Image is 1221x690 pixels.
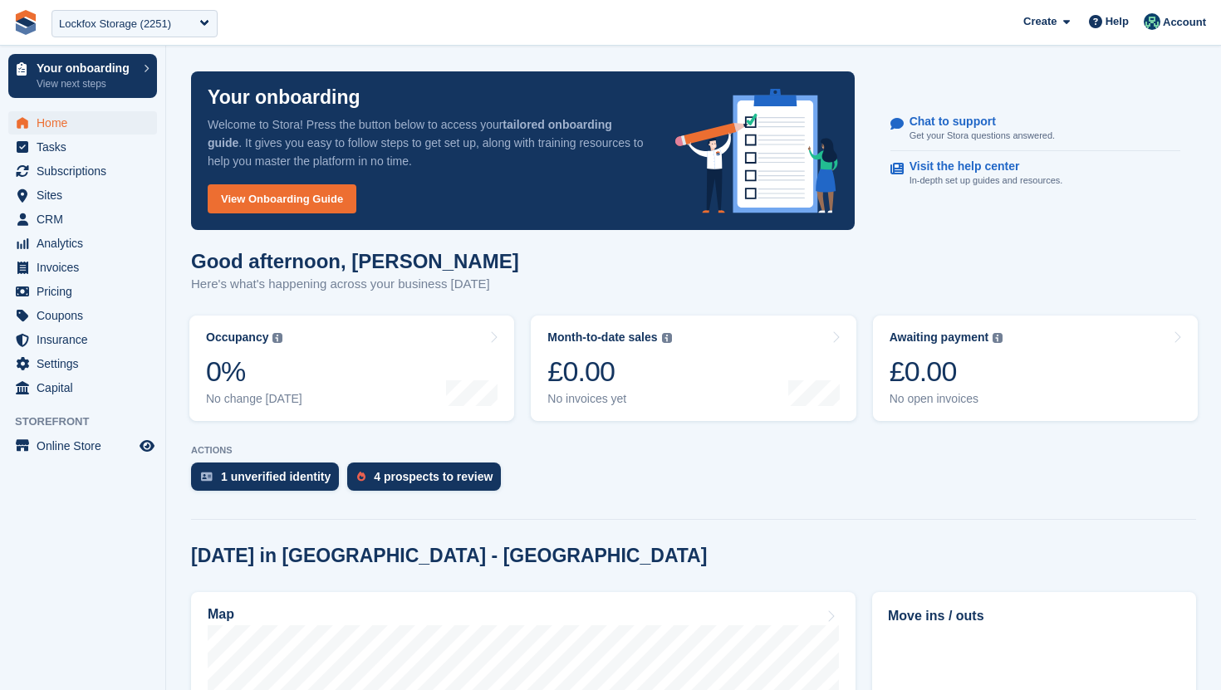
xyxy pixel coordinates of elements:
a: 4 prospects to review [347,462,509,499]
span: Create [1023,13,1057,30]
a: Occupancy 0% No change [DATE] [189,316,514,421]
a: Chat to support Get your Stora questions answered. [890,106,1180,152]
span: Online Store [37,434,136,458]
h2: Map [208,607,234,622]
span: Settings [37,352,136,375]
div: No change [DATE] [206,392,302,406]
p: ACTIONS [191,445,1196,456]
div: Lockfox Storage (2251) [59,16,171,32]
a: Preview store [137,436,157,456]
a: menu [8,184,157,207]
a: menu [8,352,157,375]
a: Awaiting payment £0.00 No open invoices [873,316,1198,421]
a: menu [8,159,157,183]
img: icon-info-grey-7440780725fd019a000dd9b08b2336e03edf1995a4989e88bcd33f0948082b44.svg [662,333,672,343]
a: menu [8,111,157,135]
div: Occupancy [206,330,268,345]
img: onboarding-info-6c161a55d2c0e0a8cae90662b2fe09162a5109e8cc188191df67fb4f79e88e88.svg [675,89,838,213]
span: Analytics [37,232,136,255]
img: stora-icon-8386f47178a22dfd0bd8f6a31ec36ba5ce8667c1dd55bd0f319d3a0aa187defe.svg [13,10,38,35]
h2: Move ins / outs [888,606,1180,626]
a: View Onboarding Guide [208,184,356,213]
a: Month-to-date sales £0.00 No invoices yet [531,316,856,421]
div: No open invoices [890,392,1003,406]
span: Home [37,111,136,135]
span: Invoices [37,256,136,279]
div: Awaiting payment [890,330,989,345]
div: No invoices yet [547,392,671,406]
p: Your onboarding [208,88,360,107]
img: verify_identity-adf6edd0f0f0b5bbfe63781bf79b02c33cf7c696d77639b501bdc392416b5a36.svg [201,472,213,482]
span: Sites [37,184,136,207]
span: Storefront [15,414,165,430]
span: Coupons [37,304,136,327]
a: Your onboarding View next steps [8,54,157,98]
p: View next steps [37,76,135,91]
a: menu [8,328,157,351]
a: Visit the help center In-depth set up guides and resources. [890,151,1180,196]
p: Chat to support [910,115,1042,129]
div: £0.00 [547,355,671,389]
img: icon-info-grey-7440780725fd019a000dd9b08b2336e03edf1995a4989e88bcd33f0948082b44.svg [993,333,1003,343]
a: menu [8,208,157,231]
a: menu [8,304,157,327]
span: Tasks [37,135,136,159]
a: menu [8,232,157,255]
div: Month-to-date sales [547,330,657,345]
span: Account [1163,14,1206,31]
span: Help [1106,13,1129,30]
span: CRM [37,208,136,231]
span: Insurance [37,328,136,351]
p: Get your Stora questions answered. [910,129,1055,143]
p: Visit the help center [910,159,1050,174]
a: 1 unverified identity [191,462,347,499]
img: icon-info-grey-7440780725fd019a000dd9b08b2336e03edf1995a4989e88bcd33f0948082b44.svg [272,333,282,343]
h2: [DATE] in [GEOGRAPHIC_DATA] - [GEOGRAPHIC_DATA] [191,545,707,567]
img: Jennifer Ofodile [1144,13,1160,30]
p: In-depth set up guides and resources. [910,174,1063,188]
a: menu [8,256,157,279]
span: Capital [37,376,136,399]
h1: Good afternoon, [PERSON_NAME] [191,250,519,272]
div: £0.00 [890,355,1003,389]
div: 4 prospects to review [374,470,493,483]
a: menu [8,376,157,399]
p: Your onboarding [37,62,135,74]
div: 0% [206,355,302,389]
div: 1 unverified identity [221,470,331,483]
p: Welcome to Stora! Press the button below to access your . It gives you easy to follow steps to ge... [208,115,649,170]
span: Pricing [37,280,136,303]
p: Here's what's happening across your business [DATE] [191,275,519,294]
a: menu [8,280,157,303]
a: menu [8,434,157,458]
span: Subscriptions [37,159,136,183]
a: menu [8,135,157,159]
img: prospect-51fa495bee0391a8d652442698ab0144808aea92771e9ea1ae160a38d050c398.svg [357,472,365,482]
